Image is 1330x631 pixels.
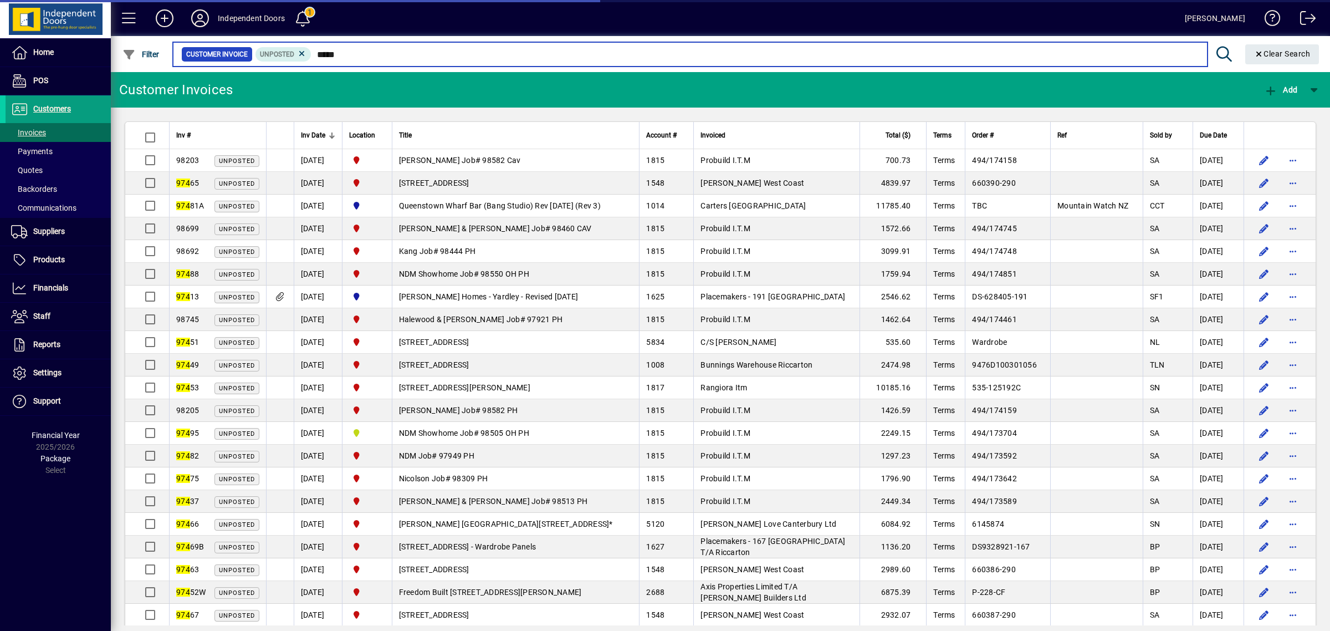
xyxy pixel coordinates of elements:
td: [DATE] [294,217,342,240]
div: Ref [1057,129,1136,141]
span: Probuild I.T.M [700,474,750,483]
td: 1297.23 [860,445,926,467]
button: Profile [182,8,218,28]
span: 1815 [646,474,664,483]
td: [DATE] [1193,263,1244,286]
td: [DATE] [294,172,342,195]
span: 494/174158 [972,156,1017,165]
span: SA [1150,406,1160,415]
span: Cromwell Central Otago [349,200,385,212]
span: Christchurch [349,154,385,166]
td: [DATE] [294,308,342,331]
span: 1815 [646,247,664,256]
button: More options [1284,311,1302,328]
a: Invoices [6,123,111,142]
td: 2546.62 [860,286,926,308]
td: [DATE] [294,331,342,354]
span: 1815 [646,224,664,233]
td: [DATE] [1193,195,1244,217]
td: [DATE] [1193,399,1244,422]
button: More options [1284,401,1302,419]
a: Reports [6,331,111,359]
em: 974 [176,292,190,301]
span: [STREET_ADDRESS] [399,179,469,187]
td: [DATE] [1193,308,1244,331]
span: Terms [933,292,955,301]
td: [DATE] [294,445,342,467]
span: Terms [933,383,955,392]
button: Edit [1255,515,1273,533]
span: [STREET_ADDRESS][PERSON_NAME] [399,383,530,392]
span: [PERSON_NAME] Job# 98582 PH [399,406,518,415]
span: Terms [933,156,955,165]
span: Probuild I.T.M [700,406,750,415]
span: 494/173704 [972,429,1017,437]
span: 660390-290 [972,179,1016,187]
button: Edit [1255,492,1273,510]
span: Location [349,129,375,141]
span: Unposted [219,180,255,187]
span: 5834 [646,338,664,347]
span: 81A [176,201,204,210]
span: Unposted [219,248,255,256]
div: Invoiced [700,129,853,141]
td: 3099.91 [860,240,926,263]
button: Edit [1255,288,1273,306]
div: Customer Invoices [119,81,233,99]
span: 535-125192C [972,383,1021,392]
button: Edit [1255,538,1273,556]
button: Edit [1255,151,1273,169]
span: SF1 [1150,292,1164,301]
span: [PERSON_NAME] & [PERSON_NAME] Job# 98460 CAV [399,224,592,233]
button: Edit [1255,583,1273,601]
span: SA [1150,269,1160,278]
span: Ref [1057,129,1067,141]
span: Probuild I.T.M [700,315,750,324]
span: 494/174461 [972,315,1017,324]
span: 1815 [646,451,664,460]
td: 1796.90 [860,467,926,490]
span: 1815 [646,269,664,278]
a: Knowledge Base [1256,2,1281,38]
span: 51 [176,338,199,347]
a: Products [6,246,111,274]
span: Unposted [219,271,255,278]
td: 700.73 [860,149,926,172]
span: Package [40,454,70,463]
span: Christchurch [349,313,385,325]
span: SA [1150,315,1160,324]
span: Terms [933,406,955,415]
span: [STREET_ADDRESS] [399,338,469,347]
span: Terms [933,338,955,347]
a: Logout [1292,2,1316,38]
span: Probuild I.T.M [700,156,750,165]
span: Christchurch [349,222,385,235]
a: Suppliers [6,218,111,246]
span: Invoiced [700,129,725,141]
span: Inv Date [301,129,325,141]
span: Unposted [219,294,255,301]
span: 65 [176,179,199,187]
a: POS [6,67,111,95]
span: Unposted [219,385,255,392]
button: More options [1284,447,1302,465]
span: Unposted [219,453,255,460]
td: [DATE] [1193,331,1244,354]
button: Edit [1255,174,1273,192]
button: Edit [1255,379,1273,396]
div: Location [349,129,385,141]
td: [DATE] [1193,422,1244,445]
span: Mountain Watch NZ [1057,201,1128,210]
span: 49 [176,360,199,369]
div: Total ($) [867,129,920,141]
span: 494/174851 [972,269,1017,278]
span: Products [33,255,65,264]
span: Wardrobe [972,338,1007,347]
span: Staff [33,312,50,320]
td: [DATE] [294,195,342,217]
em: 974 [176,429,190,437]
td: [DATE] [1193,286,1244,308]
span: SN [1150,383,1160,392]
button: Edit [1255,470,1273,487]
span: NL [1150,338,1160,347]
